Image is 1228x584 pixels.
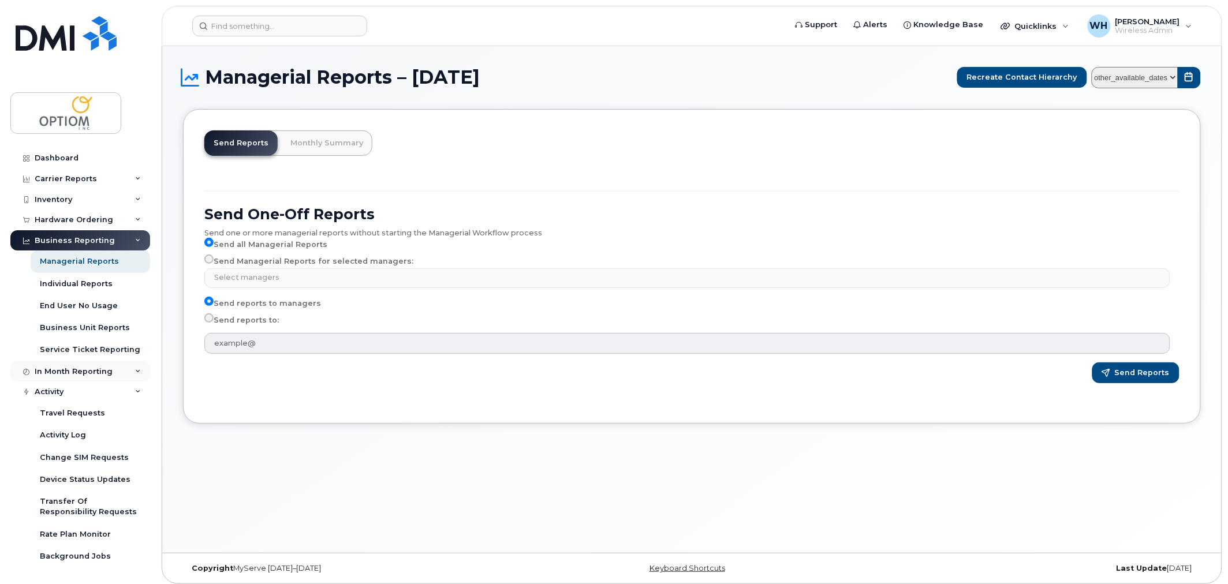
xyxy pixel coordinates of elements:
[183,564,522,573] div: MyServe [DATE]–[DATE]
[204,254,413,268] label: Send Managerial Reports for selected managers:
[204,313,279,327] label: Send reports to:
[204,130,278,156] a: Send Reports
[1092,362,1180,383] button: Send Reports
[281,130,372,156] a: Monthly Summary
[861,564,1201,573] div: [DATE]
[1117,564,1167,572] strong: Last Update
[650,564,725,572] a: Keyboard Shortcuts
[204,254,214,264] input: Send Managerial Reports for selected managers:
[204,205,1180,223] h2: Send One-Off Reports
[192,564,233,572] strong: Copyright
[204,238,327,252] label: Send all Managerial Reports
[204,297,214,306] input: Send reports to managers
[204,297,321,310] label: Send reports to managers
[204,238,214,247] input: Send all Managerial Reports
[1115,368,1170,378] span: Send Reports
[957,67,1087,88] button: Recreate Contact Hierarchy
[204,333,1170,354] input: example@
[204,223,1180,238] div: Send one or more managerial reports without starting the Managerial Workflow process
[967,72,1077,83] span: Recreate Contact Hierarchy
[205,69,480,86] span: Managerial Reports – [DATE]
[204,313,214,323] input: Send reports to:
